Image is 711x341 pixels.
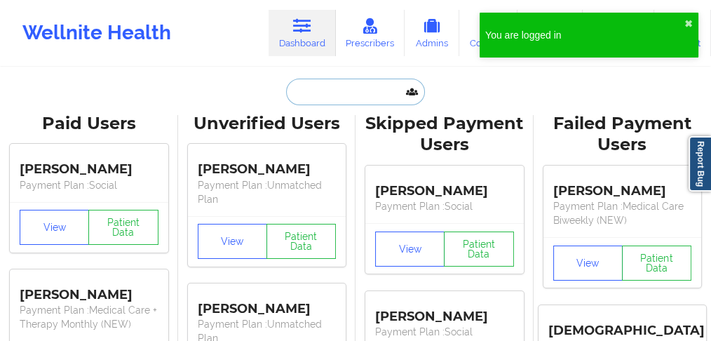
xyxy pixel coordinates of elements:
[375,173,514,199] div: [PERSON_NAME]
[88,210,158,245] button: Patient Data
[20,210,89,245] button: View
[20,303,158,331] p: Payment Plan : Medical Care + Therapy Monthly (NEW)
[198,290,337,317] div: [PERSON_NAME]
[10,113,168,135] div: Paid Users
[553,199,692,227] p: Payment Plan : Medical Care Biweekly (NEW)
[553,173,692,199] div: [PERSON_NAME]
[622,246,691,281] button: Patient Data
[375,199,514,213] p: Payment Plan : Social
[375,298,514,325] div: [PERSON_NAME]
[444,232,513,267] button: Patient Data
[269,10,336,56] a: Dashboard
[20,276,158,303] div: [PERSON_NAME]
[365,113,524,156] div: Skipped Payment Users
[375,325,514,339] p: Payment Plan : Social
[553,246,623,281] button: View
[543,113,702,156] div: Failed Payment Users
[375,232,445,267] button: View
[266,224,336,259] button: Patient Data
[485,28,684,42] div: You are logged in
[198,152,337,178] div: [PERSON_NAME]
[405,10,459,56] a: Admins
[198,224,267,259] button: View
[20,152,158,178] div: [PERSON_NAME]
[684,18,693,29] button: close
[198,178,337,206] p: Payment Plan : Unmatched Plan
[459,10,517,56] a: Coaches
[20,178,158,192] p: Payment Plan : Social
[188,113,346,135] div: Unverified Users
[689,136,711,192] a: Report Bug
[336,10,405,56] a: Prescribers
